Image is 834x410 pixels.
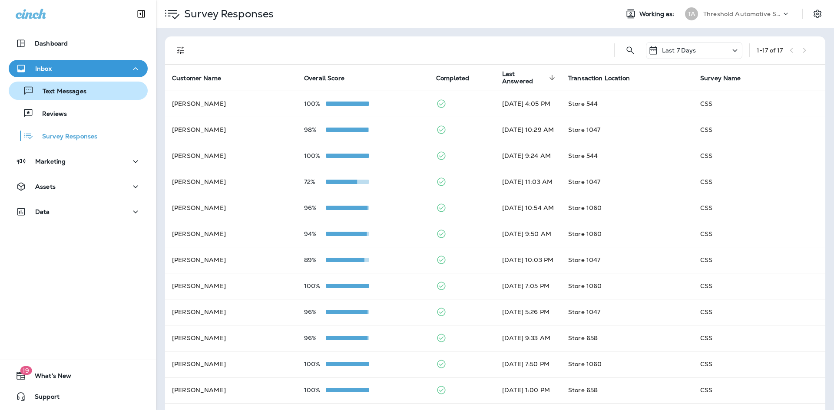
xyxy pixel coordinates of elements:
p: 100% [304,100,326,107]
p: Last 7 Days [662,47,696,54]
td: Store 544 [561,143,693,169]
p: 100% [304,387,326,394]
p: 89% [304,256,326,263]
p: Reviews [33,110,67,118]
td: CSS [693,377,825,403]
p: Data [35,208,50,215]
td: [PERSON_NAME] [165,143,297,169]
td: [DATE] 10:03 PM [495,247,561,273]
span: Last Answered [502,70,558,85]
button: Support [9,388,148,405]
p: 100% [304,282,326,289]
td: [PERSON_NAME] [165,299,297,325]
td: Store 544 [561,91,693,117]
td: [DATE] 9:33 AM [495,325,561,351]
button: Marketing [9,153,148,170]
td: [PERSON_NAME] [165,91,297,117]
span: Completed [436,74,480,82]
button: Assets [9,178,148,195]
td: [DATE] 9:50 AM [495,221,561,247]
td: CSS [693,169,825,195]
td: [DATE] 5:26 PM [495,299,561,325]
td: [PERSON_NAME] [165,351,297,377]
td: [PERSON_NAME] [165,377,297,403]
td: CSS [693,195,825,221]
td: [DATE] 11:03 AM [495,169,561,195]
td: [DATE] 4:05 PM [495,91,561,117]
span: Last Answered [502,70,546,85]
td: [DATE] 10:29 AM [495,117,561,143]
td: CSS [693,325,825,351]
p: 72% [304,178,326,185]
td: Store 1060 [561,351,693,377]
td: [PERSON_NAME] [165,247,297,273]
td: Store 1060 [561,273,693,299]
td: [PERSON_NAME] [165,325,297,351]
p: Dashboard [35,40,68,47]
td: CSS [693,143,825,169]
td: Store 1047 [561,299,693,325]
button: Settings [810,6,825,22]
button: Reviews [9,104,148,122]
span: What's New [26,372,71,383]
p: 96% [304,308,326,315]
p: Survey Responses [181,7,274,20]
span: Completed [436,75,469,82]
p: Threshold Automotive Service dba Grease Monkey [703,10,781,17]
td: [PERSON_NAME] [165,195,297,221]
p: Marketing [35,158,66,165]
p: Assets [35,183,56,190]
p: 100% [304,152,326,159]
td: [DATE] 7:50 PM [495,351,561,377]
td: Store 658 [561,377,693,403]
td: [DATE] 10:54 AM [495,195,561,221]
p: Text Messages [34,88,86,96]
p: 96% [304,204,326,211]
span: Working as: [639,10,676,18]
div: 1 - 17 of 17 [757,47,783,54]
span: Overall Score [304,75,344,82]
td: CSS [693,351,825,377]
td: Store 1047 [561,169,693,195]
td: Store 658 [561,325,693,351]
td: CSS [693,91,825,117]
button: Survey Responses [9,127,148,145]
td: Store 1047 [561,247,693,273]
td: Store 1060 [561,195,693,221]
p: Inbox [35,65,52,72]
div: TA [685,7,698,20]
p: 94% [304,230,326,237]
td: [PERSON_NAME] [165,117,297,143]
button: Dashboard [9,35,148,52]
td: [DATE] 1:00 PM [495,377,561,403]
td: [PERSON_NAME] [165,221,297,247]
button: Filters [172,42,189,59]
p: 96% [304,335,326,341]
td: [DATE] 7:05 PM [495,273,561,299]
button: Inbox [9,60,148,77]
p: Survey Responses [33,133,97,141]
td: [DATE] 9:24 AM [495,143,561,169]
button: 19What's New [9,367,148,384]
span: Transaction Location [568,74,641,82]
td: Store 1060 [561,221,693,247]
td: [PERSON_NAME] [165,169,297,195]
button: Data [9,203,148,220]
span: Customer Name [172,74,232,82]
span: Survey Name [700,75,741,82]
span: Customer Name [172,75,221,82]
p: 98% [304,126,326,133]
td: CSS [693,117,825,143]
span: Support [26,393,60,403]
span: 19 [20,366,32,375]
td: CSS [693,247,825,273]
span: Overall Score [304,74,356,82]
td: CSS [693,273,825,299]
span: Transaction Location [568,75,630,82]
td: CSS [693,221,825,247]
td: CSS [693,299,825,325]
td: Store 1047 [561,117,693,143]
p: 100% [304,361,326,367]
td: [PERSON_NAME] [165,273,297,299]
button: Text Messages [9,82,148,100]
